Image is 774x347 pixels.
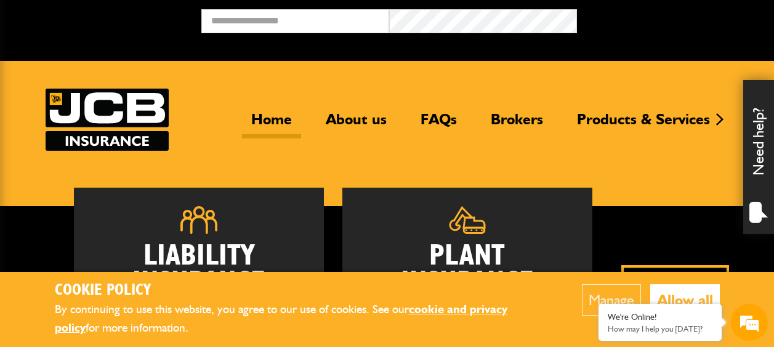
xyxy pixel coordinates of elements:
[411,110,466,138] a: FAQs
[92,243,305,303] h2: Liability Insurance
[242,110,301,138] a: Home
[582,284,641,316] button: Manage
[46,89,169,151] a: JCB Insurance Services
[46,89,169,151] img: JCB Insurance Services logo
[55,302,507,335] a: cookie and privacy policy
[743,80,774,234] div: Need help?
[316,110,396,138] a: About us
[55,281,544,300] h2: Cookie Policy
[577,9,765,28] button: Broker Login
[608,312,712,322] div: We're Online!
[55,300,544,338] p: By continuing to use this website, you agree to our use of cookies. See our for more information.
[608,324,712,333] p: How may I help you today?
[650,284,720,316] button: Allow all
[568,110,719,138] a: Products & Services
[361,243,574,296] h2: Plant Insurance
[482,110,552,138] a: Brokers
